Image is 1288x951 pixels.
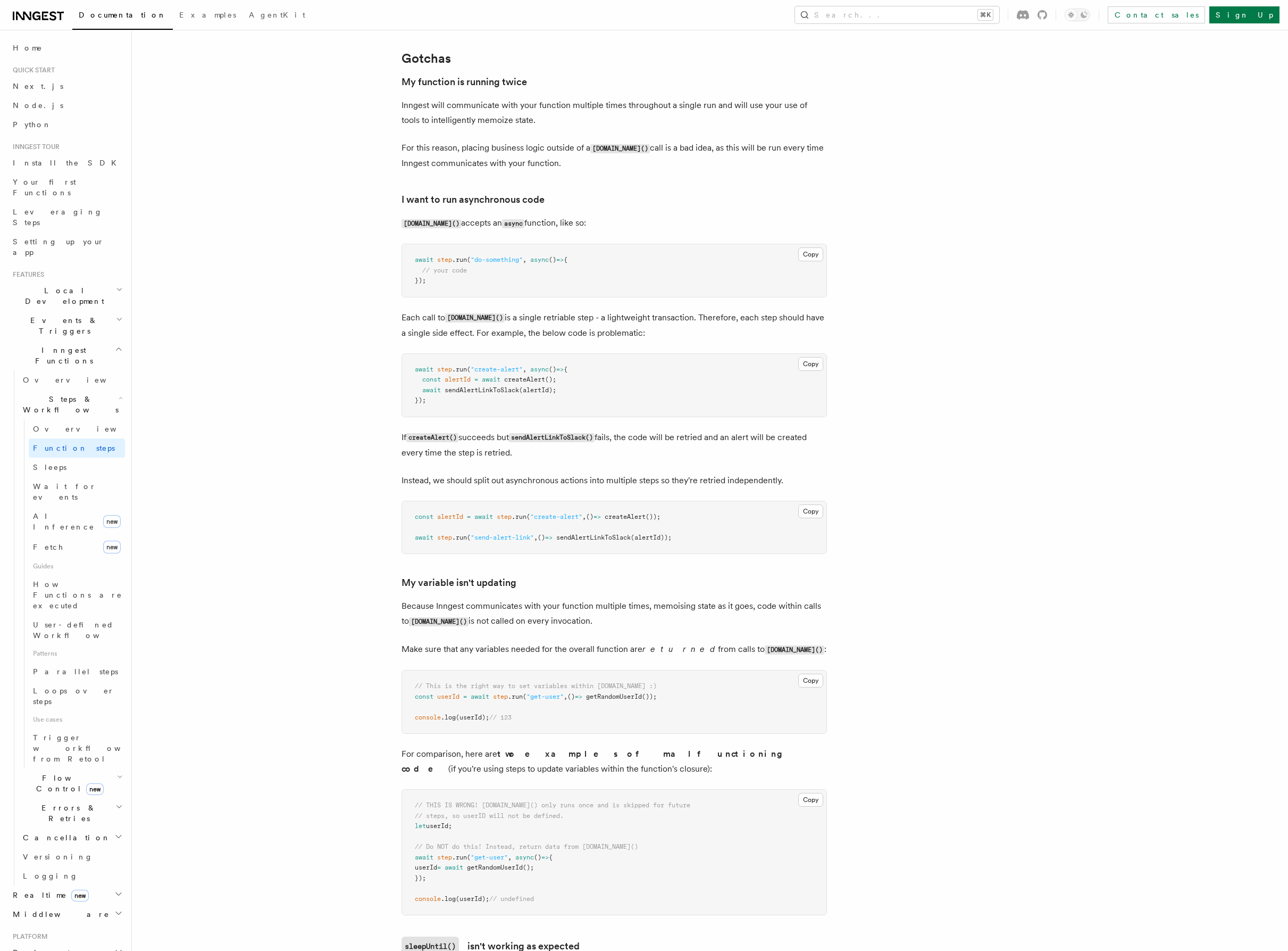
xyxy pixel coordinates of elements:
[19,832,111,843] span: Cancellation
[33,667,118,676] span: Parallel steps
[567,693,575,700] span: ()
[33,425,143,433] span: Overview
[415,534,433,541] span: await
[452,366,467,373] span: .run
[508,693,523,700] span: .run
[445,313,505,322] code: [DOMAIN_NAME]()
[9,311,125,341] button: Events & Triggers
[1065,9,1090,21] button: Toggle dark mode
[415,693,433,700] span: const
[402,749,790,774] strong: two examples of malfunctioning code
[519,386,556,394] span: (alertId);
[445,386,519,394] span: sendAlertLinkToSlack
[19,803,115,824] span: Errors & Retries
[415,682,657,690] span: // This is the right way to set variables within [DOMAIN_NAME] :)
[1108,6,1205,23] a: Contact sales
[402,192,545,207] a: I want to run asynchronous code
[402,140,827,171] p: For this reason, placing business logic outside of a call is a bad idea, as this will be run ever...
[437,256,452,263] span: step
[402,310,827,341] p: Each call to is a single retriable step - a lightweight transaction. Therefore, each step should ...
[402,642,827,657] p: Make sure that any variables needed for the overall function are from calls to :
[402,98,827,128] p: Inngest will communicate with your function multiple times throughout a single run and will use y...
[402,216,827,231] p: accepts an function, like so:
[426,822,452,830] span: userId;
[29,662,125,681] a: Parallel steps
[437,854,452,861] span: step
[33,580,122,610] span: How Functions are executed
[530,256,549,263] span: async
[29,419,125,439] a: Overview
[534,534,538,541] span: ,
[489,895,534,903] span: // undefined
[415,822,426,830] span: let
[9,38,125,57] a: Home
[9,890,89,900] span: Realtime
[541,854,549,861] span: =>
[415,256,433,263] span: await
[1209,6,1279,23] a: Sign Up
[437,513,463,520] span: alertId
[9,96,125,115] a: Node.js
[33,463,66,472] span: Sleeps
[71,890,89,902] span: new
[441,895,456,903] span: .log
[9,315,116,336] span: Events & Triggers
[13,101,63,110] span: Node.js
[474,376,478,383] span: =
[586,513,593,520] span: ()
[471,693,489,700] span: await
[33,482,96,501] span: Wait for events
[173,3,242,29] a: Examples
[530,513,582,520] span: "create-alert"
[9,143,60,151] span: Inngest tour
[33,543,64,551] span: Fetch
[463,693,467,700] span: =
[545,376,556,383] span: ();
[29,681,125,711] a: Loops over steps
[523,366,526,373] span: ,
[29,507,125,536] a: AI Inferencenew
[23,853,93,861] span: Versioning
[409,617,469,626] code: [DOMAIN_NAME]()
[437,693,459,700] span: userId
[79,11,166,19] span: Documentation
[549,854,553,861] span: {
[9,232,125,262] a: Setting up your app
[605,513,646,520] span: createAlert
[526,513,530,520] span: (
[445,864,463,871] span: await
[9,115,125,134] a: Python
[534,854,541,861] span: ()
[526,693,564,700] span: "get-user"
[765,646,824,655] code: [DOMAIN_NAME]()
[467,534,471,541] span: (
[33,444,115,452] span: Function steps
[13,43,43,53] span: Home
[33,621,129,640] span: User-defined Workflows
[23,376,132,384] span: Overview
[415,801,690,809] span: // THIS IS WRONG! [DOMAIN_NAME]() only runs once and is skipped for future
[564,256,567,263] span: {
[9,202,125,232] a: Leveraging Steps
[19,798,125,828] button: Errors & Retries
[415,812,564,820] span: // steps, so userID will not be defined.
[9,886,125,905] button: Realtimenew
[29,439,125,458] a: Function steps
[9,932,48,941] span: Platform
[19,370,125,390] a: Overview
[456,895,489,903] span: (userId);
[29,536,125,558] a: Fetchnew
[415,366,433,373] span: await
[467,513,471,520] span: =
[502,219,524,228] code: async
[9,66,55,75] span: Quick start
[493,693,508,700] span: step
[437,366,452,373] span: step
[512,513,526,520] span: .run
[593,513,601,520] span: =>
[422,376,441,383] span: const
[482,376,500,383] span: await
[467,366,471,373] span: (
[437,534,452,541] span: step
[549,366,556,373] span: ()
